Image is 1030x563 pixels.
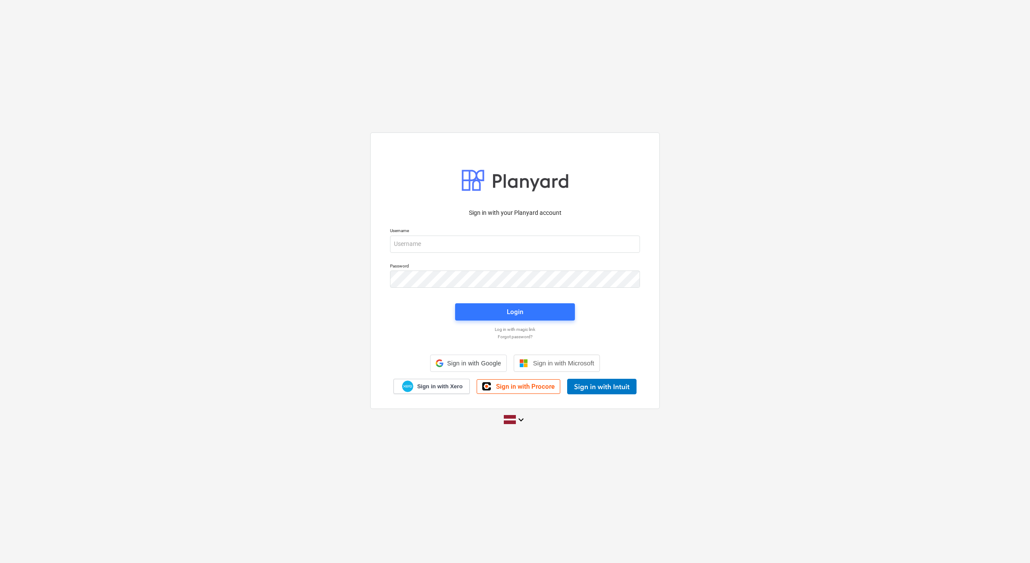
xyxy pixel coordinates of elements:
span: Sign in with Xero [417,383,462,390]
p: Sign in with your Planyard account [390,208,640,217]
a: Sign in with Xero [393,379,470,394]
p: Username [390,228,640,235]
span: Sign in with Microsoft [533,359,594,367]
div: Sign in with Google [430,355,506,372]
img: Xero logo [402,381,413,392]
a: Log in with magic link [386,327,644,332]
a: Sign in with Procore [477,379,560,394]
span: Sign in with Google [447,360,501,367]
p: Password [390,263,640,270]
a: Forgot password? [386,334,644,340]
div: Login [507,306,523,318]
img: Microsoft logo [519,359,528,368]
span: Sign in with Procore [496,383,555,390]
button: Login [455,303,575,321]
i: keyboard_arrow_down [516,415,526,425]
input: Username [390,236,640,253]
